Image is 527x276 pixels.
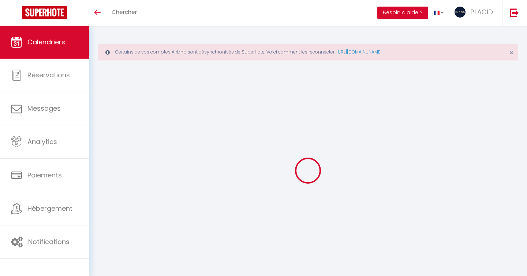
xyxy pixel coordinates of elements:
span: Notifications [28,237,70,246]
a: [URL][DOMAIN_NAME] [336,49,382,55]
span: Réservations [27,70,70,80]
span: × [509,48,513,57]
img: ... [455,7,466,18]
span: Messages [27,104,61,113]
div: Certains de vos comptes Airbnb sont désynchronisés de SuperHote. Voici comment les reconnecter : [98,44,518,60]
span: PLACID [470,7,493,16]
button: Close [509,49,513,56]
button: Besoin d'aide ? [377,7,428,19]
span: Analytics [27,137,57,146]
span: Calendriers [27,37,65,47]
img: Super Booking [22,6,67,19]
span: Chercher [112,8,137,16]
img: logout [510,8,519,17]
span: Paiements [27,170,62,180]
span: Hébergement [27,204,72,213]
